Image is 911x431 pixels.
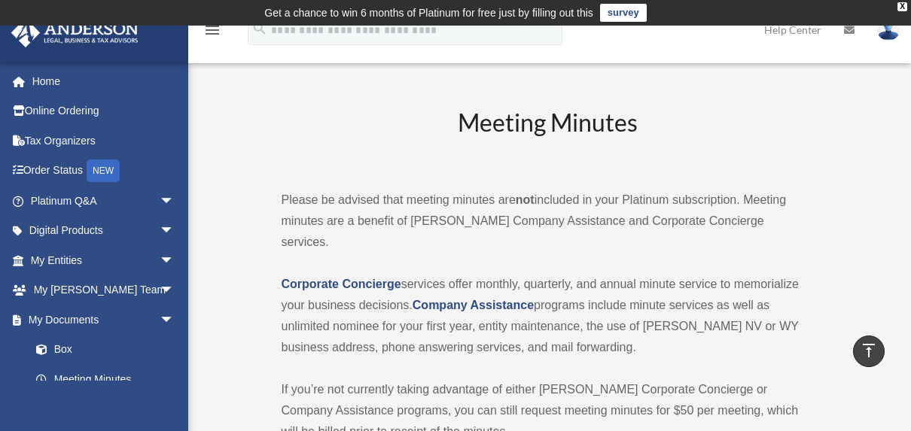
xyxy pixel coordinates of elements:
a: My Documentsarrow_drop_down [11,305,197,335]
img: User Pic [877,19,900,41]
img: Anderson Advisors Platinum Portal [7,18,143,47]
span: arrow_drop_down [160,305,190,335]
a: vertical_align_top [853,335,885,367]
div: Get a chance to win 6 months of Platinum for free just by filling out this [264,4,593,22]
a: My Entitiesarrow_drop_down [11,245,197,275]
a: survey [600,4,647,22]
a: Meeting Minutes [21,364,190,394]
span: arrow_drop_down [160,186,190,217]
i: vertical_align_top [860,341,878,360]
span: arrow_drop_down [160,275,190,306]
a: Order StatusNEW [11,156,197,187]
strong: not [516,193,535,206]
a: Platinum Q&Aarrow_drop_down [11,186,197,216]
span: arrow_drop_down [160,216,190,247]
span: arrow_drop_down [160,245,190,276]
a: menu [203,26,221,39]
h2: Meeting Minutes [282,106,815,168]
div: close [897,2,907,11]
a: My [PERSON_NAME] Teamarrow_drop_down [11,275,197,305]
i: search [251,20,268,37]
a: Tax Organizers [11,126,197,156]
a: Box [21,335,197,365]
a: Corporate Concierge [282,278,401,290]
a: Company Assistance [413,299,534,311]
div: NEW [87,159,120,182]
a: Home [11,66,197,96]
p: services offer monthly, quarterly, and annual minute service to memorialize your business decisio... [282,274,815,358]
a: Digital Productsarrow_drop_down [11,216,197,246]
p: Please be advised that meeting minutes are included in your Platinum subscription. Meeting minute... [282,190,815,253]
i: menu [203,21,221,39]
a: Online Ordering [11,96,197,126]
